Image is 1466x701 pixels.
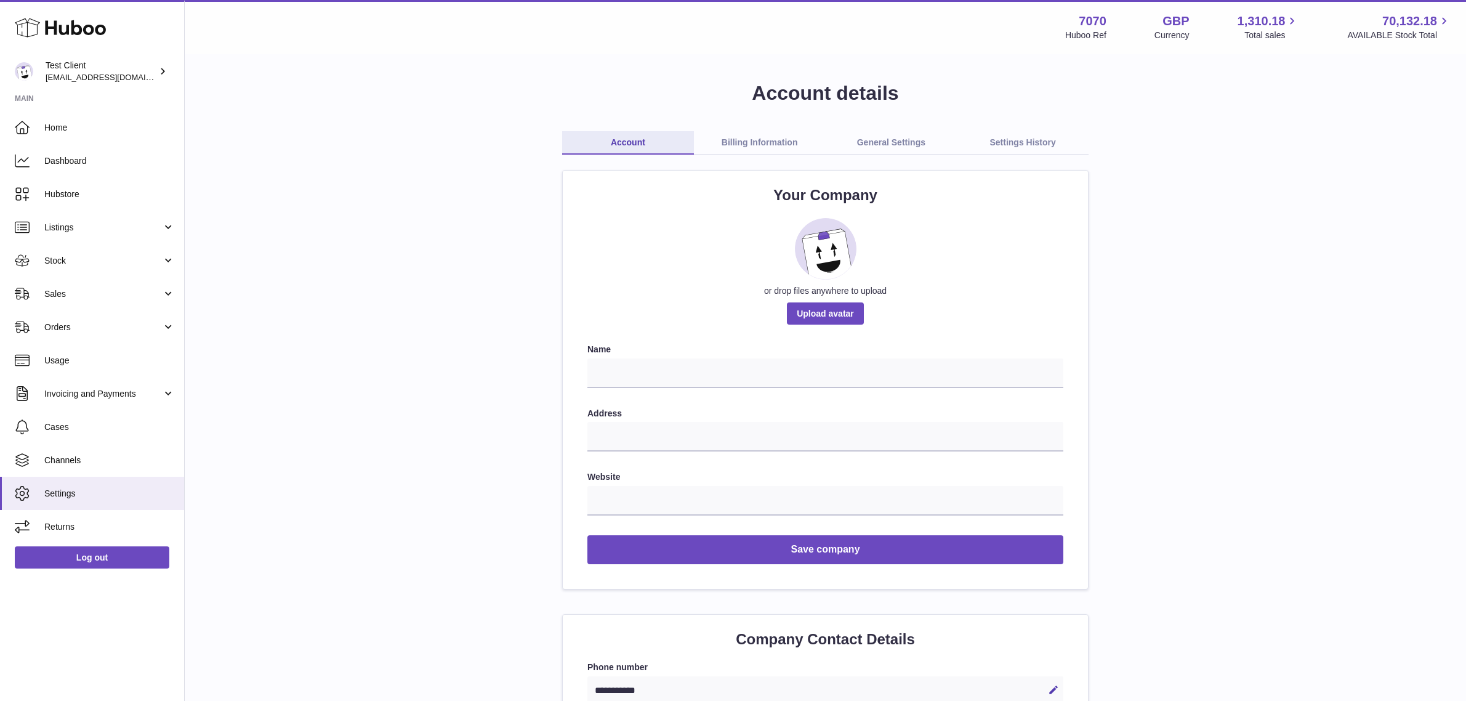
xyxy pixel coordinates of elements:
strong: 7070 [1079,13,1106,30]
a: 70,132.18 AVAILABLE Stock Total [1347,13,1451,41]
span: Total sales [1244,30,1299,41]
label: Address [587,408,1063,419]
div: Currency [1154,30,1190,41]
span: Upload avatar [787,302,864,325]
h2: Company Contact Details [587,630,1063,649]
div: or drop files anywhere to upload [587,285,1063,297]
div: Huboo Ref [1065,30,1106,41]
label: Phone number [587,662,1063,673]
a: Settings History [957,131,1089,155]
span: Cases [44,421,175,433]
span: [EMAIL_ADDRESS][DOMAIN_NAME] [46,72,181,82]
h2: Your Company [587,185,1063,205]
span: Home [44,122,175,134]
img: internalAdmin-7070@internal.huboo.com [15,62,33,81]
label: Name [587,344,1063,355]
span: Channels [44,455,175,466]
span: Settings [44,488,175,500]
span: Listings [44,222,162,233]
span: AVAILABLE Stock Total [1347,30,1451,41]
span: 1,310.18 [1238,13,1286,30]
span: 70,132.18 [1382,13,1437,30]
a: Billing Information [694,131,826,155]
button: Save company [587,535,1063,564]
label: Website [587,471,1063,483]
span: Hubstore [44,188,175,200]
span: Orders [44,322,162,333]
span: Invoicing and Payments [44,388,162,400]
a: Account [562,131,694,155]
span: Usage [44,355,175,367]
div: Test Client [46,60,156,83]
a: General Settings [826,131,957,155]
span: Returns [44,521,175,533]
span: Dashboard [44,155,175,167]
span: Sales [44,288,162,300]
a: Log out [15,546,169,569]
span: Stock [44,255,162,267]
a: 1,310.18 Total sales [1238,13,1300,41]
strong: GBP [1162,13,1189,30]
h1: Account details [204,80,1446,107]
img: placeholder_image.svg [795,218,856,280]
